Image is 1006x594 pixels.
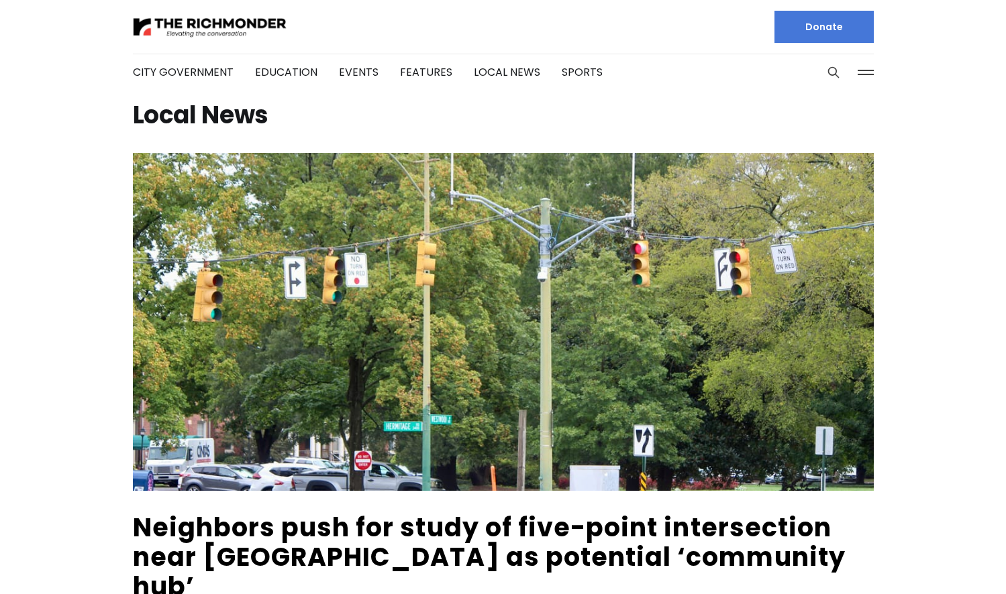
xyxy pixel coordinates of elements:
[339,64,379,80] a: Events
[255,64,317,80] a: Education
[774,11,874,43] a: Donate
[474,64,540,80] a: Local News
[133,64,234,80] a: City Government
[400,64,452,80] a: Features
[823,62,844,82] button: Search this site
[562,64,603,80] a: Sports
[133,105,874,126] h1: Local News
[133,153,874,491] img: Neighbors push for study of five-point intersection near Diamond as potential ‘community hub’
[133,15,287,39] img: The Richmonder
